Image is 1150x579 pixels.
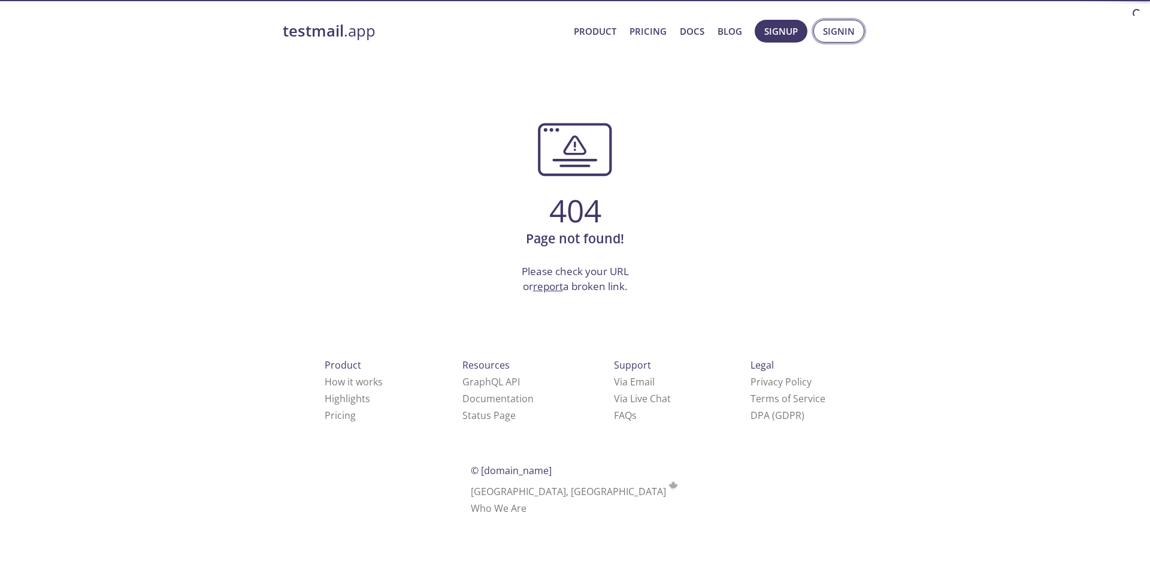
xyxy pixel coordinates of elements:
[283,20,344,41] strong: testmail
[574,23,616,39] a: Product
[750,375,812,388] a: Privacy Policy
[462,358,510,372] span: Resources
[325,358,361,372] span: Product
[750,409,804,422] a: DPA (GDPR)
[325,392,370,405] a: Highlights
[764,23,798,39] span: Signup
[325,375,383,388] a: How it works
[283,192,867,228] h3: 404
[471,502,526,515] a: Who We Are
[533,279,563,293] a: report
[632,409,637,422] span: s
[462,375,520,388] a: GraphQL API
[283,21,564,41] a: testmail.app
[750,392,825,405] a: Terms of Service
[462,409,516,422] a: Status Page
[325,409,356,422] a: Pricing
[462,392,534,405] a: Documentation
[471,464,552,477] span: © [DOMAIN_NAME]
[755,20,807,43] button: Signup
[813,20,864,43] button: Signin
[614,358,651,372] span: Support
[823,23,855,39] span: Signin
[614,409,637,422] a: FAQ
[630,23,667,39] a: Pricing
[471,485,680,498] span: [GEOGRAPHIC_DATA], [GEOGRAPHIC_DATA]
[614,392,671,405] a: Via Live Chat
[718,23,742,39] a: Blog
[283,228,867,249] h6: Page not found!
[614,375,655,388] a: Via Email
[750,358,774,372] span: Legal
[680,23,704,39] a: Docs
[283,264,867,294] p: Please check your URL or a broken link.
